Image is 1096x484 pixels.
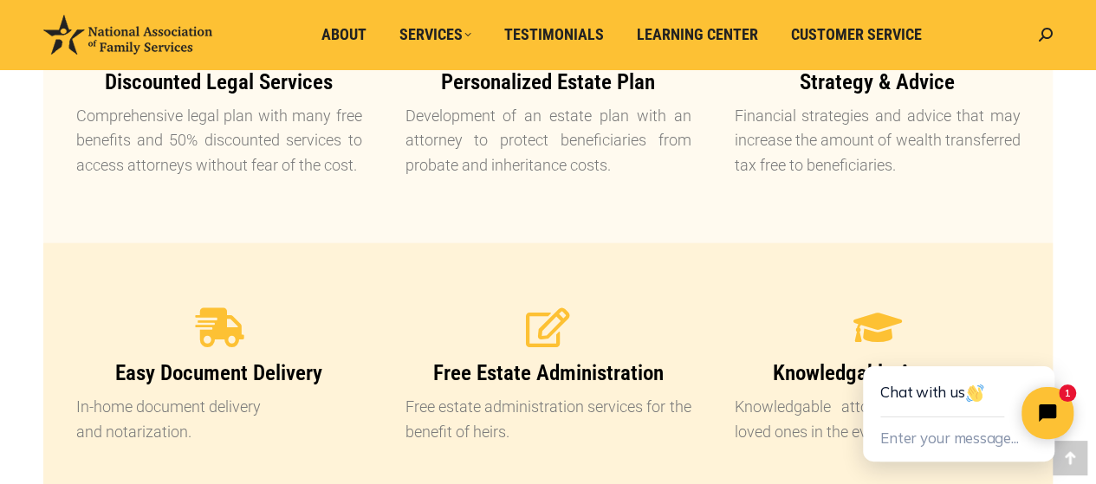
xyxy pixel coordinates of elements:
a: Customer Service [779,18,934,51]
span: Knowledgable Attorneys [772,359,982,384]
p: Knowledgable attorneys to guide your loved ones in the event of incapacity. [734,394,1020,444]
span: Free Estate Administration [432,359,663,384]
span: Testimonials [504,25,604,44]
span: Personalized Estate Plan [441,68,655,94]
p: Development of an estate plan with an attorney to protect beneficiaries from probate and inherita... [405,103,691,177]
span: Customer Service [791,25,922,44]
span: Discounted Legal Services [105,68,333,94]
span: Strategy & Advice [800,68,955,94]
iframe: Tidio Chat [824,311,1096,484]
img: National Association of Family Services [43,15,212,55]
p: In-home document delivery and notarization. [76,394,362,444]
span: Services [399,25,471,44]
a: Testimonials [492,18,616,51]
span: Easy Document Delivery [115,359,322,384]
a: Learning Center [625,18,770,51]
a: About [309,18,379,51]
span: About [321,25,366,44]
p: Financial strategies and advice that may increase the amount of wealth transferred tax free to be... [734,103,1020,177]
p: Comprehensive legal plan with many free benefits and 50% discounted services to access attorneys ... [76,103,362,177]
p: Free estate administration services for the benefit of heirs. [405,394,691,444]
span: Learning Center [637,25,758,44]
